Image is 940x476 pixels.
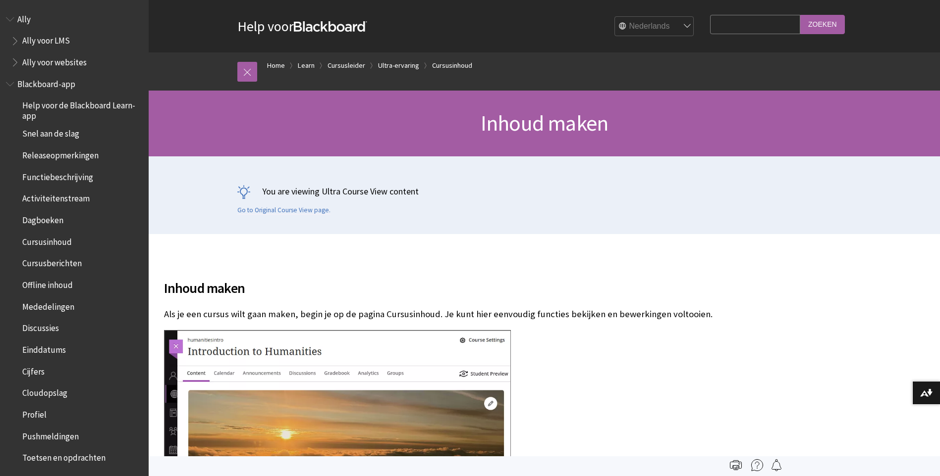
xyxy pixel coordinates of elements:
[22,363,45,377] span: Cijfers
[22,428,79,441] span: Pushmeldingen
[800,15,845,34] input: Zoeken
[22,341,66,355] span: Einddatums
[298,59,315,72] a: Learn
[22,277,73,290] span: Offline inhoud
[267,59,285,72] a: Home
[22,255,82,269] span: Cursusberichten
[22,320,59,333] span: Discussies
[328,59,365,72] a: Cursusleider
[22,54,87,67] span: Ally voor websites
[294,21,367,32] strong: Blackboard
[22,33,70,46] span: Ally voor LMS
[432,59,472,72] a: Cursusinhoud
[771,459,782,471] img: Follow this page
[22,97,142,121] span: Help voor de Blackboard Learn-app
[17,11,31,24] span: Ally
[22,234,72,247] span: Cursusinhoud
[237,17,367,35] a: Help voorBlackboard
[22,147,99,160] span: Releaseopmerkingen
[237,185,852,197] p: You are viewing Ultra Course View content
[22,450,106,463] span: Toetsen en opdrachten
[22,406,47,420] span: Profiel
[730,459,742,471] img: Print
[164,266,778,298] h2: Inhoud maken
[164,308,778,321] p: Als je een cursus wilt gaan maken, begin je op de pagina Cursusinhoud. Je kunt hier eenvoudig fun...
[22,126,79,139] span: Snel aan de slag
[17,76,75,89] span: Blackboard-app
[22,385,67,398] span: Cloudopslag
[22,298,74,312] span: Mededelingen
[6,11,143,71] nav: Book outline for Anthology Ally Help
[237,206,331,215] a: Go to Original Course View page.
[22,190,90,204] span: Activiteitenstream
[751,459,763,471] img: More help
[378,59,419,72] a: Ultra-ervaring
[481,109,608,137] span: Inhoud maken
[615,17,694,37] select: Site Language Selector
[22,169,93,182] span: Functiebeschrijving
[22,212,63,225] span: Dagboeken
